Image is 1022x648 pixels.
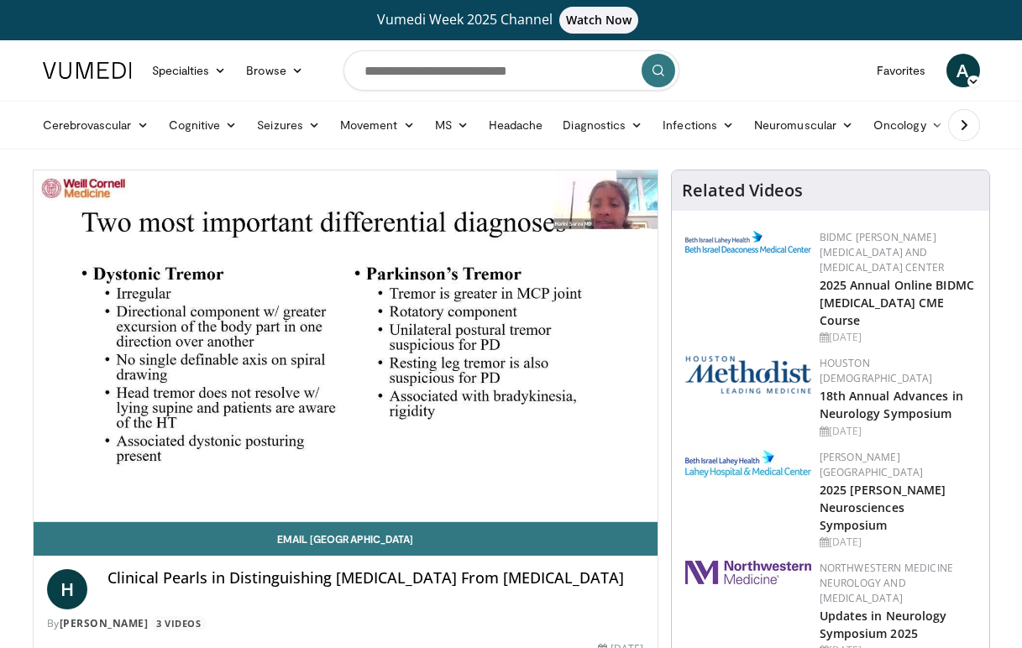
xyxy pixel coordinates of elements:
[142,54,237,87] a: Specialties
[820,277,974,328] a: 2025 Annual Online BIDMC [MEDICAL_DATA] CME Course
[47,569,87,609] a: H
[820,608,947,641] a: Updates in Neurology Symposium 2025
[820,230,945,274] a: BIDMC [PERSON_NAME][MEDICAL_DATA] and [MEDICAL_DATA] Center
[47,616,644,631] div: By
[820,561,954,605] a: Northwestern Medicine Neurology and [MEDICAL_DATA]
[685,356,811,394] img: 5e4488cc-e109-4a4e-9fd9-73bb9237ee91.png.150x105_q85_autocrop_double_scale_upscale_version-0.2.png
[820,535,976,550] div: [DATE]
[820,330,976,345] div: [DATE]
[685,450,811,478] img: e7977282-282c-4444-820d-7cc2733560fd.jpg.150x105_q85_autocrop_double_scale_upscale_version-0.2.jpg
[45,7,977,34] a: Vumedi Week 2025 ChannelWatch Now
[34,170,658,522] video-js: Video Player
[43,62,132,79] img: VuMedi Logo
[151,616,207,630] a: 3 Videos
[159,108,248,142] a: Cognitive
[820,424,976,439] div: [DATE]
[194,264,496,428] button: Play Video
[479,108,553,142] a: Headache
[377,10,646,29] span: Vumedi Week 2025 Channel
[946,54,980,87] a: A
[553,108,653,142] a: Diagnostics
[685,561,811,584] img: 2a462fb6-9365-492a-ac79-3166a6f924d8.png.150x105_q85_autocrop_double_scale_upscale_version-0.2.jpg
[820,450,924,479] a: [PERSON_NAME][GEOGRAPHIC_DATA]
[559,7,639,34] span: Watch Now
[820,482,946,533] a: 2025 [PERSON_NAME] Neurosciences Symposium
[107,569,644,588] h4: Clinical Pearls in Distinguishing [MEDICAL_DATA] From [MEDICAL_DATA]
[682,180,803,201] h4: Related Videos
[236,54,313,87] a: Browse
[867,54,936,87] a: Favorites
[685,231,811,253] img: c96b19ec-a48b-46a9-9095-935f19585444.png.150x105_q85_autocrop_double_scale_upscale_version-0.2.png
[247,108,330,142] a: Seizures
[425,108,479,142] a: MS
[33,108,159,142] a: Cerebrovascular
[653,108,744,142] a: Infections
[744,108,863,142] a: Neuromuscular
[330,108,425,142] a: Movement
[863,108,953,142] a: Oncology
[820,388,963,421] a: 18th Annual Advances in Neurology Symposium
[820,356,933,385] a: Houston [DEMOGRAPHIC_DATA]
[60,616,149,630] a: [PERSON_NAME]
[343,50,679,91] input: Search topics, interventions
[34,522,658,556] a: Email [GEOGRAPHIC_DATA]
